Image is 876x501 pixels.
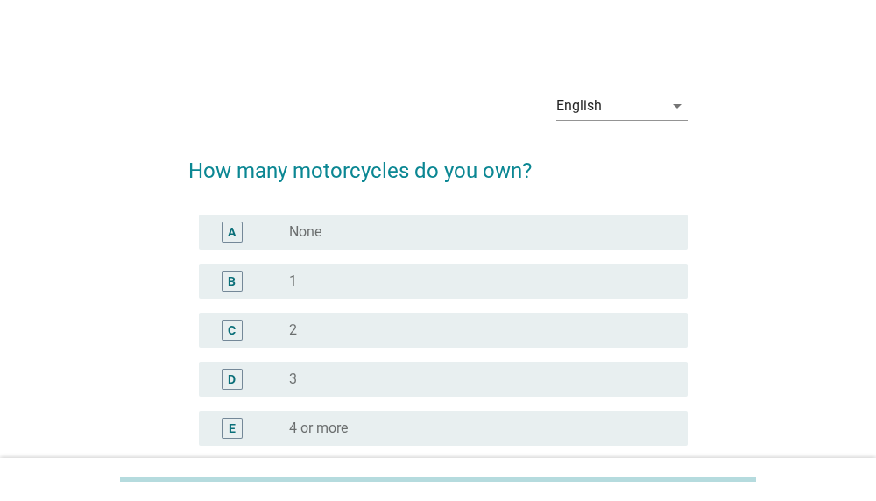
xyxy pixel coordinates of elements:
[228,272,236,290] div: B
[188,138,689,187] h2: How many motorcycles do you own?
[289,370,297,388] label: 3
[228,370,236,388] div: D
[667,95,688,116] i: arrow_drop_down
[289,272,297,290] label: 1
[229,419,236,437] div: E
[228,321,236,339] div: C
[289,223,321,241] label: None
[556,98,602,114] div: English
[289,321,297,339] label: 2
[289,420,348,437] label: 4 or more
[228,222,236,241] div: A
